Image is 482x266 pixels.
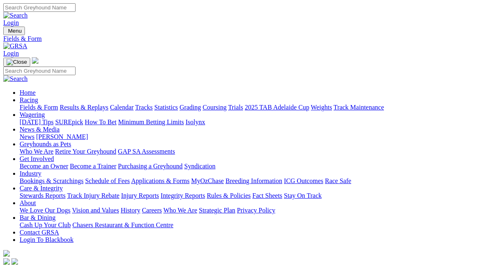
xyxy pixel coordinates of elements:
img: GRSA [3,42,27,50]
a: 2025 TAB Adelaide Cup [245,104,309,111]
a: Tracks [135,104,153,111]
a: Care & Integrity [20,185,63,192]
div: Racing [20,104,479,111]
img: logo-grsa-white.png [3,250,10,257]
a: Schedule of Fees [85,177,129,184]
a: Racing [20,96,38,103]
a: Stewards Reports [20,192,65,199]
a: Rules & Policies [207,192,251,199]
a: Coursing [203,104,227,111]
a: Retire Your Greyhound [55,148,116,155]
a: Privacy Policy [237,207,275,214]
a: Who We Are [163,207,197,214]
img: Search [3,12,28,19]
img: Close [7,59,27,65]
button: Toggle navigation [3,27,25,35]
a: Injury Reports [121,192,159,199]
a: Breeding Information [225,177,282,184]
div: Bar & Dining [20,221,479,229]
a: Bookings & Scratchings [20,177,83,184]
a: Applications & Forms [131,177,190,184]
a: Weights [311,104,332,111]
a: Become an Owner [20,163,68,170]
a: SUREpick [55,118,83,125]
a: Industry [20,170,41,177]
a: Vision and Values [72,207,119,214]
button: Toggle navigation [3,58,30,67]
a: How To Bet [85,118,117,125]
a: About [20,199,36,206]
a: [DATE] Tips [20,118,54,125]
a: Integrity Reports [161,192,205,199]
div: Wagering [20,118,479,126]
a: Chasers Restaurant & Function Centre [72,221,173,228]
a: Get Involved [20,155,54,162]
a: Syndication [184,163,215,170]
a: Purchasing a Greyhound [118,163,183,170]
a: Fields & Form [20,104,58,111]
div: Industry [20,177,479,185]
div: News & Media [20,133,479,141]
a: News [20,133,34,140]
a: Wagering [20,111,45,118]
a: Fact Sheets [252,192,282,199]
input: Search [3,3,76,12]
a: Isolynx [185,118,205,125]
a: Bar & Dining [20,214,56,221]
a: Login [3,50,19,57]
a: Grading [180,104,201,111]
a: Track Maintenance [334,104,384,111]
a: Track Injury Rebate [67,192,119,199]
a: History [120,207,140,214]
a: News & Media [20,126,60,133]
a: Become a Trainer [70,163,116,170]
img: logo-grsa-white.png [32,57,38,64]
a: Careers [142,207,162,214]
img: Search [3,75,28,83]
a: Greyhounds as Pets [20,141,71,148]
input: Search [3,67,76,75]
a: Cash Up Your Club [20,221,71,228]
img: twitter.svg [11,258,18,265]
a: Statistics [154,104,178,111]
a: MyOzChase [191,177,224,184]
a: Login To Blackbook [20,236,74,243]
a: Strategic Plan [199,207,235,214]
a: Calendar [110,104,134,111]
a: Minimum Betting Limits [118,118,184,125]
div: Get Involved [20,163,479,170]
a: Login [3,19,19,26]
div: Care & Integrity [20,192,479,199]
a: [PERSON_NAME] [36,133,88,140]
a: Race Safe [325,177,351,184]
a: ICG Outcomes [284,177,323,184]
a: Home [20,89,36,96]
a: Who We Are [20,148,54,155]
a: Contact GRSA [20,229,59,236]
img: facebook.svg [3,258,10,265]
a: Results & Replays [60,104,108,111]
div: Greyhounds as Pets [20,148,479,155]
div: About [20,207,479,214]
span: Menu [8,28,22,34]
a: Stay On Track [284,192,321,199]
a: Fields & Form [3,35,479,42]
a: Trials [228,104,243,111]
a: GAP SA Assessments [118,148,175,155]
a: We Love Our Dogs [20,207,70,214]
